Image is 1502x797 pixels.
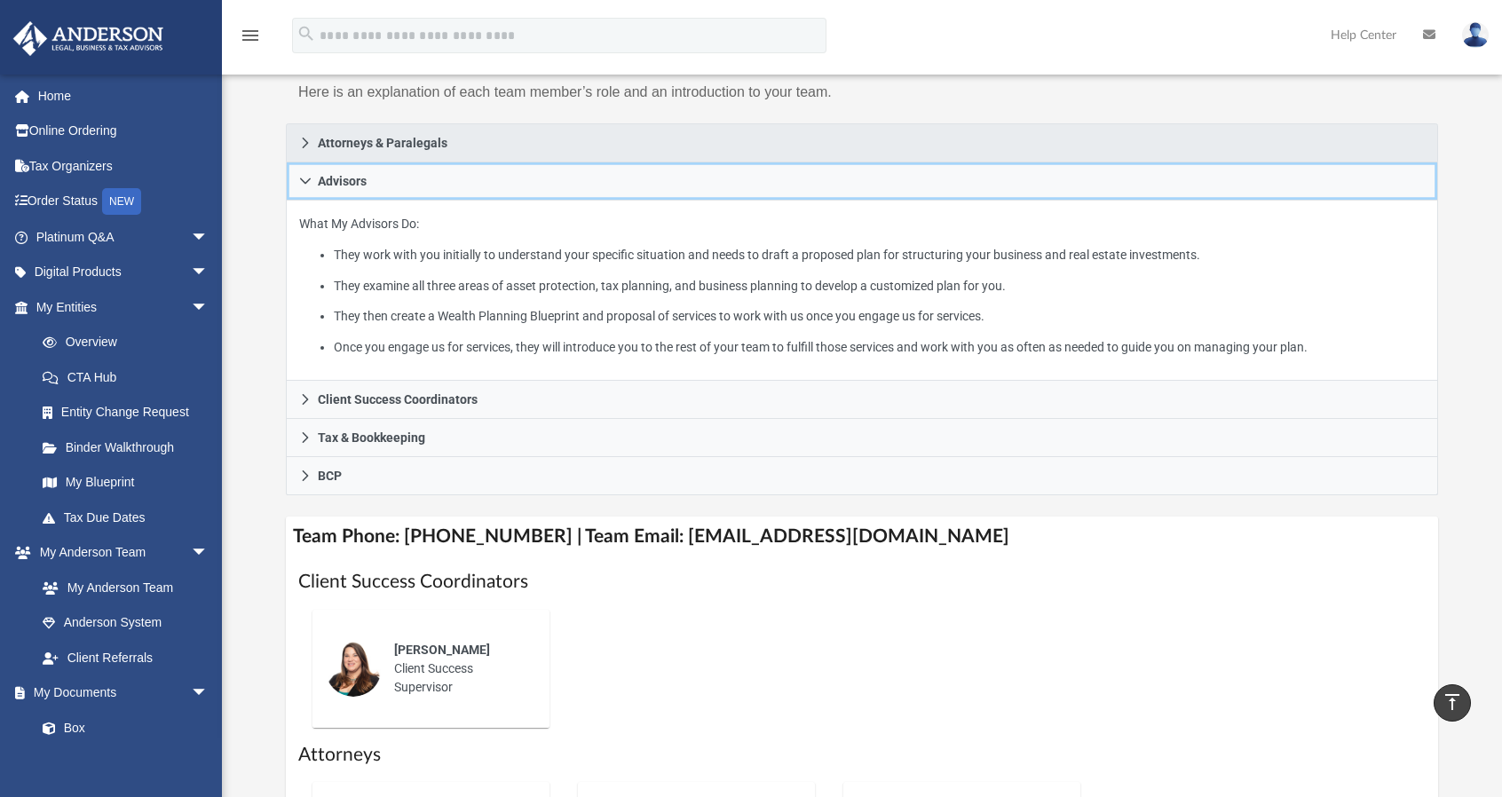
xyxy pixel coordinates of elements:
[334,305,1425,327] li: They then create a Wealth Planning Blueprint and proposal of services to work with us once you en...
[318,470,342,482] span: BCP
[25,325,235,360] a: Overview
[8,21,169,56] img: Anderson Advisors Platinum Portal
[12,148,235,184] a: Tax Organizers
[286,419,1438,457] a: Tax & Bookkeeping
[334,275,1425,297] li: They examine all three areas of asset protection, tax planning, and business planning to develop ...
[286,457,1438,495] a: BCP
[240,25,261,46] i: menu
[1462,22,1489,48] img: User Pic
[25,570,217,605] a: My Anderson Team
[318,137,447,149] span: Attorneys & Paralegals
[286,123,1438,162] a: Attorneys & Paralegals
[325,640,382,697] img: thumbnail
[296,24,316,43] i: search
[334,244,1425,266] li: They work with you initially to understand your specific situation and needs to draft a proposed ...
[25,710,217,746] a: Box
[12,114,235,149] a: Online Ordering
[102,188,141,215] div: NEW
[12,535,226,571] a: My Anderson Teamarrow_drop_down
[286,201,1438,381] div: Advisors
[25,359,235,395] a: CTA Hub
[25,395,235,430] a: Entity Change Request
[191,289,226,326] span: arrow_drop_down
[318,431,425,444] span: Tax & Bookkeeping
[191,255,226,291] span: arrow_drop_down
[394,643,490,657] span: [PERSON_NAME]
[298,80,850,105] p: Here is an explanation of each team member’s role and an introduction to your team.
[318,175,367,187] span: Advisors
[286,517,1438,556] h4: Team Phone: [PHONE_NUMBER] | Team Email: [EMAIL_ADDRESS][DOMAIN_NAME]
[286,381,1438,419] a: Client Success Coordinators
[12,289,235,325] a: My Entitiesarrow_drop_down
[299,213,1425,358] p: What My Advisors Do:
[318,393,478,406] span: Client Success Coordinators
[12,219,235,255] a: Platinum Q&Aarrow_drop_down
[191,675,226,712] span: arrow_drop_down
[25,605,226,641] a: Anderson System
[334,336,1425,359] li: Once you engage us for services, they will introduce you to the rest of your team to fulfill thos...
[12,675,226,711] a: My Documentsarrow_drop_down
[382,628,537,709] div: Client Success Supervisor
[298,569,1426,595] h1: Client Success Coordinators
[286,162,1438,201] a: Advisors
[25,465,226,501] a: My Blueprint
[25,500,235,535] a: Tax Due Dates
[191,535,226,572] span: arrow_drop_down
[12,184,235,220] a: Order StatusNEW
[240,34,261,46] a: menu
[298,742,1426,768] h1: Attorneys
[1434,684,1471,722] a: vertical_align_top
[25,640,226,675] a: Client Referrals
[1442,691,1463,713] i: vertical_align_top
[25,430,235,465] a: Binder Walkthrough
[12,255,235,290] a: Digital Productsarrow_drop_down
[12,78,235,114] a: Home
[191,219,226,256] span: arrow_drop_down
